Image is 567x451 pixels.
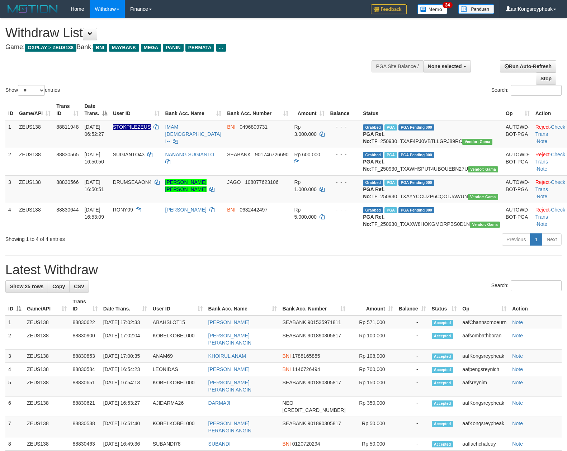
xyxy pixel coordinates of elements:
[432,333,453,339] span: Accepted
[363,180,383,186] span: Grabbed
[84,207,104,220] span: [DATE] 16:53:09
[208,319,250,325] a: [PERSON_NAME]
[542,233,562,246] a: Next
[500,60,556,72] a: Run Auto-Refresh
[113,152,145,157] span: SUGIANTO43
[5,376,24,397] td: 5
[163,44,183,52] span: PANIN
[53,100,81,120] th: Trans ID: activate to sort column ascending
[511,85,562,96] input: Search:
[292,353,320,359] span: Copy 1788165855 to clipboard
[5,315,24,329] td: 1
[360,148,503,175] td: TF_250930_TXAWHSPUT4UBOUEBN27U
[384,180,397,186] span: Marked by aafchomsokheang
[294,179,316,192] span: Rp 1.000.000
[84,179,104,192] span: [DATE] 16:50:51
[502,233,530,246] a: Previous
[227,124,235,130] span: BNI
[535,179,565,192] a: Check Trans
[491,280,562,291] label: Search:
[16,120,53,148] td: ZEUS138
[468,166,498,172] span: Vendor URL: https://trx31.1velocity.biz
[113,179,152,185] span: DRUMSEAAON4
[535,124,565,137] a: Check Trans
[512,319,523,325] a: Note
[70,363,100,376] td: 88830584
[294,152,320,157] span: Rp 600.000
[348,350,396,363] td: Rp 108,900
[348,315,396,329] td: Rp 571,000
[348,376,396,397] td: Rp 150,000
[512,421,523,426] a: Note
[208,400,230,406] a: DARMAJI
[5,397,24,417] td: 6
[113,207,133,213] span: RONY09
[84,124,104,137] span: [DATE] 06:52:27
[283,421,306,426] span: SEABANK
[150,417,205,437] td: KOBELKOBEL000
[245,179,278,185] span: Copy 108077623106 to clipboard
[308,333,341,338] span: Copy 901890305817 to clipboard
[24,376,70,397] td: ZEUS138
[308,421,341,426] span: Copy 901890305817 to clipboard
[470,222,500,228] span: Vendor URL: https://trx31.1velocity.biz
[535,207,565,220] a: Check Trans
[363,207,383,213] span: Grabbed
[363,152,383,158] span: Grabbed
[503,100,533,120] th: Op: activate to sort column ascending
[24,417,70,437] td: ZEUS138
[150,397,205,417] td: AJIDARMA26
[100,350,150,363] td: [DATE] 17:00:35
[56,207,79,213] span: 88830644
[283,400,293,406] span: NEO
[530,233,542,246] a: 1
[384,124,397,130] span: Marked by aafsreyleap
[208,421,252,433] a: [PERSON_NAME] PERANGIN ANGIN
[70,350,100,363] td: 88830853
[503,175,533,203] td: AUTOWD-BOT-PGA
[70,397,100,417] td: 88830621
[100,315,150,329] td: [DATE] 17:02:33
[423,60,471,72] button: None selected
[70,315,100,329] td: 88830622
[56,179,79,185] span: 88830566
[283,319,306,325] span: SEABANK
[25,44,76,52] span: OXPLAY > ZEUS138
[100,417,150,437] td: [DATE] 16:51:40
[509,295,562,315] th: Action
[18,85,45,96] select: Showentries
[100,329,150,350] td: [DATE] 17:02:04
[208,441,231,447] a: SUBANDI
[5,85,60,96] label: Show entries
[398,152,434,158] span: PGA Pending
[5,148,16,175] td: 2
[348,363,396,376] td: Rp 700,000
[150,315,205,329] td: ABAHSLOT15
[360,120,503,148] td: TF_250930_TXAF4PJ0VBTLLGRJ89RC
[512,380,523,385] a: Note
[396,329,429,350] td: -
[363,124,383,130] span: Grabbed
[5,120,16,148] td: 1
[255,152,288,157] span: Copy 901746726690 to clipboard
[363,214,384,227] b: PGA Ref. No:
[70,295,100,315] th: Trans ID: activate to sort column ascending
[432,353,453,360] span: Accepted
[308,380,341,385] span: Copy 901890305817 to clipboard
[113,124,151,130] span: Nama rekening ada tanda titik/strip, harap diedit
[512,366,523,372] a: Note
[283,333,306,338] span: SEABANK
[432,441,453,447] span: Accepted
[162,100,225,120] th: Bank Acc. Name: activate to sort column ascending
[283,380,306,385] span: SEABANK
[363,131,384,144] b: PGA Ref. No:
[330,179,358,186] div: - - -
[292,366,320,372] span: Copy 1146726494 to clipboard
[93,44,107,52] span: BNI
[503,148,533,175] td: AUTOWD-BOT-PGA
[537,166,548,172] a: Note
[24,329,70,350] td: ZEUS138
[24,437,70,451] td: ZEUS138
[24,363,70,376] td: ZEUS138
[432,367,453,373] span: Accepted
